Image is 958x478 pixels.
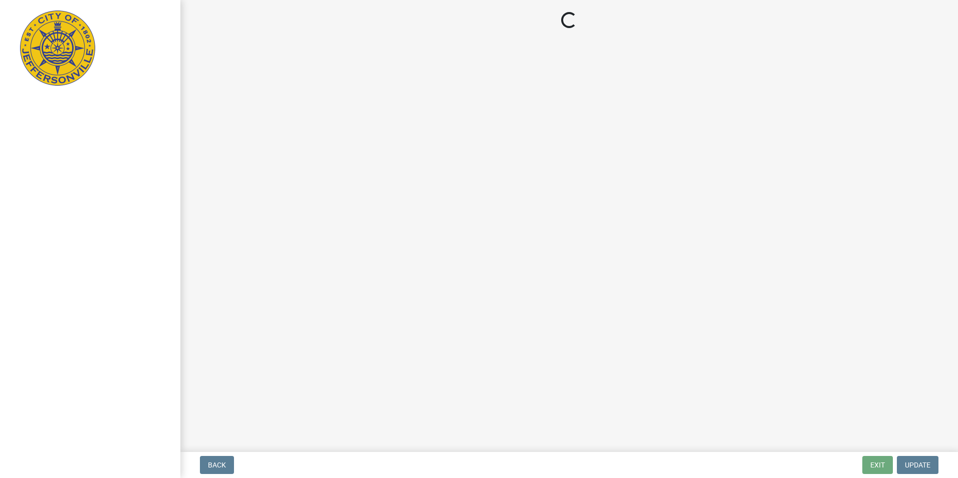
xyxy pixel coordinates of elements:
button: Update [897,456,938,474]
button: Back [200,456,234,474]
img: City of Jeffersonville, Indiana [20,11,95,86]
span: Back [208,461,226,469]
span: Update [905,461,930,469]
button: Exit [862,456,893,474]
